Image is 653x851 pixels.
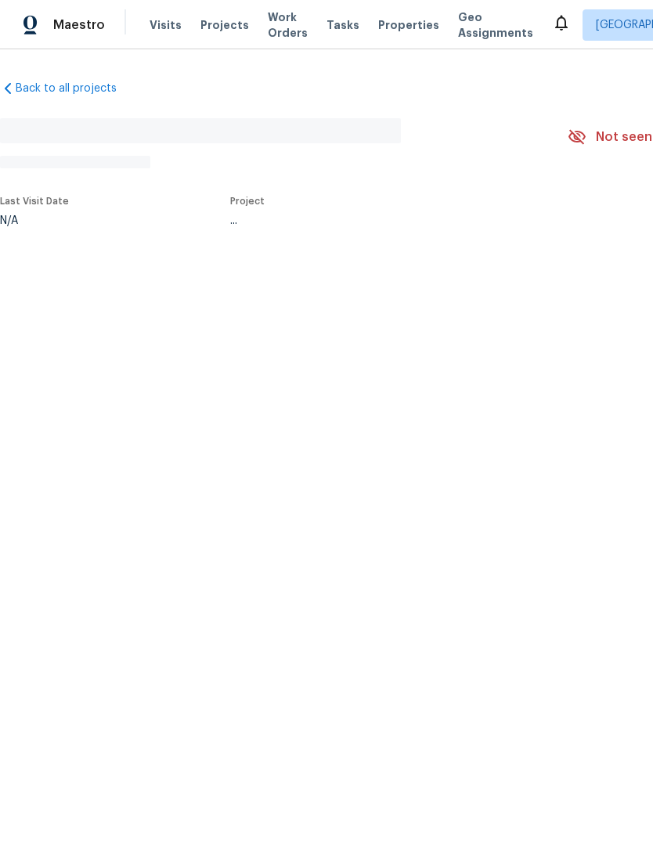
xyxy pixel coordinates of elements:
[150,17,182,33] span: Visits
[268,9,308,41] span: Work Orders
[326,20,359,31] span: Tasks
[53,17,105,33] span: Maestro
[458,9,533,41] span: Geo Assignments
[200,17,249,33] span: Projects
[230,197,265,206] span: Project
[230,215,531,226] div: ...
[378,17,439,33] span: Properties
